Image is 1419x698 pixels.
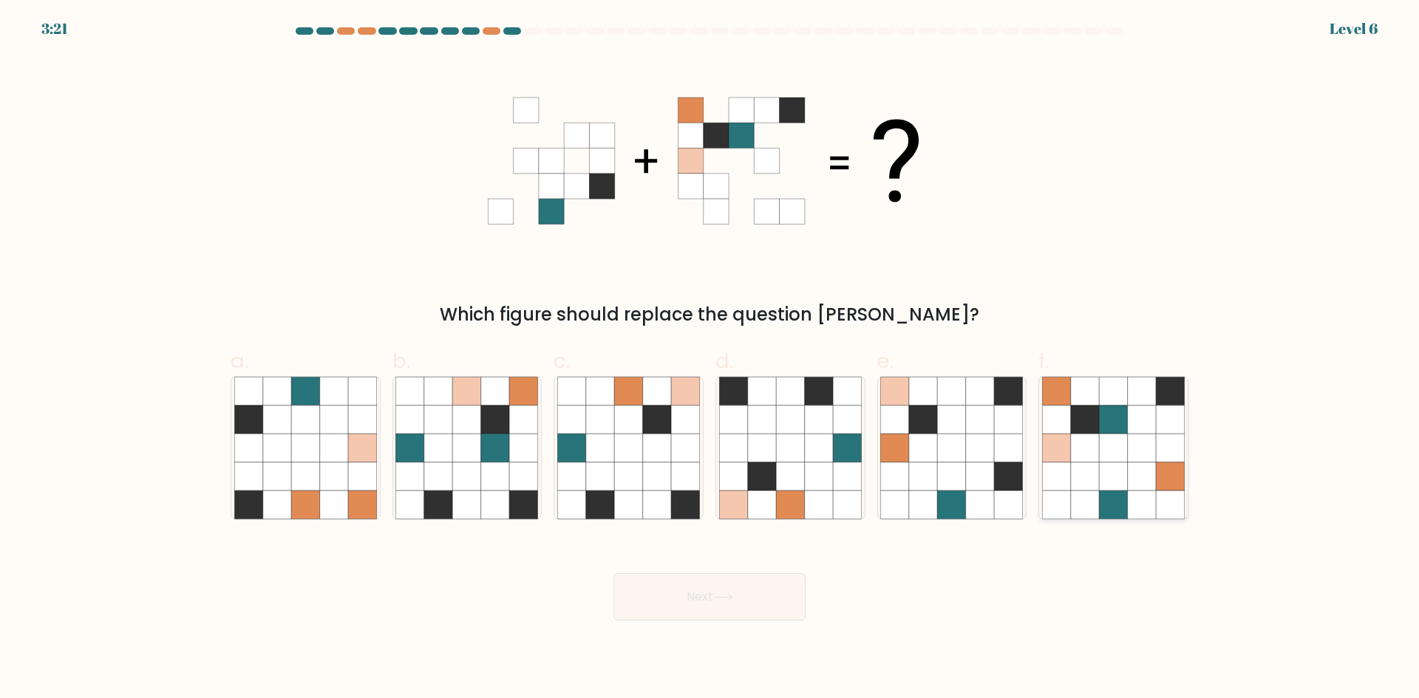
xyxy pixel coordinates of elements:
[554,346,570,375] span: c.
[231,346,248,375] span: a.
[715,346,733,375] span: d.
[1038,346,1049,375] span: f.
[392,346,410,375] span: b.
[1330,18,1378,40] div: Level 6
[239,301,1180,328] div: Which figure should replace the question [PERSON_NAME]?
[41,18,68,40] div: 3:21
[877,346,894,375] span: e.
[613,573,806,620] button: Next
